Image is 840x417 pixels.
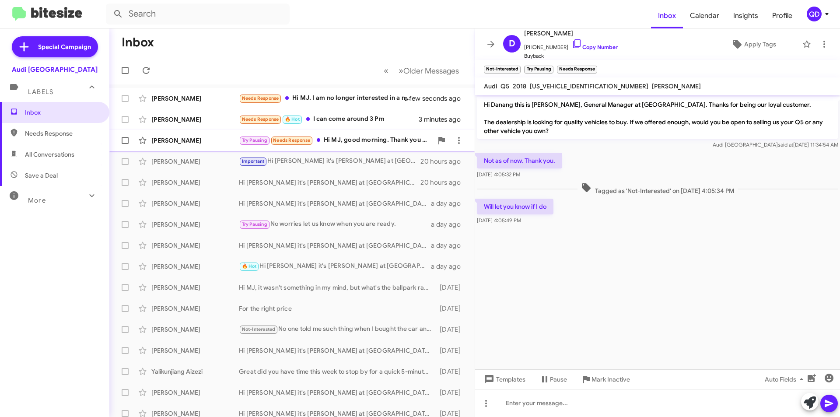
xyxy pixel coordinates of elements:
[419,115,468,124] div: 3 minutes ago
[415,94,468,103] div: a few seconds ago
[239,283,435,292] div: Hi MJ, it wasn't something in my mind, but what's the ballpark range you are thinking?
[431,220,468,229] div: a day ago
[151,346,239,355] div: [PERSON_NAME]
[726,3,765,28] a: Insights
[28,88,53,96] span: Labels
[239,324,435,334] div: No one told me such thing when I bought the car and audi care package.
[151,283,239,292] div: [PERSON_NAME]
[435,346,468,355] div: [DATE]
[713,141,838,148] span: Audi [GEOGRAPHIC_DATA] [DATE] 11:34:54 AM
[484,82,497,90] span: Audi
[550,371,567,387] span: Pause
[399,65,403,76] span: »
[477,97,838,139] p: Hi Danang this is [PERSON_NAME], General Manager at [GEOGRAPHIC_DATA]. Thanks for being our loyal...
[239,199,431,208] div: Hi [PERSON_NAME] it's [PERSON_NAME] at [GEOGRAPHIC_DATA]. 🎃 Spooky Season Sales are starting now!...
[807,7,822,21] div: QD
[765,3,799,28] a: Profile
[403,66,459,76] span: Older Messages
[524,66,553,74] small: Try Pausing
[239,114,419,124] div: I can come around 3 Pm
[524,28,618,39] span: [PERSON_NAME]
[431,199,468,208] div: a day ago
[500,82,509,90] span: Q5
[683,3,726,28] span: Calendar
[420,178,468,187] div: 20 hours ago
[25,129,99,138] span: Needs Response
[242,221,267,227] span: Try Pausing
[151,136,239,145] div: [PERSON_NAME]
[239,304,435,313] div: For the right price
[242,95,279,101] span: Needs Response
[151,304,239,313] div: [PERSON_NAME]
[524,52,618,60] span: Buyback
[758,371,814,387] button: Auto Fields
[524,39,618,52] span: [PHONE_NUMBER]
[151,94,239,103] div: [PERSON_NAME]
[651,3,683,28] a: Inbox
[239,219,431,229] div: No worries let us know when you are ready.
[482,371,525,387] span: Templates
[477,171,520,178] span: [DATE] 4:05:32 PM
[652,82,701,90] span: [PERSON_NAME]
[239,346,435,355] div: Hi [PERSON_NAME] it's [PERSON_NAME] at [GEOGRAPHIC_DATA]. 🎃 Spooky Season Sales are starting now!...
[242,158,265,164] span: Important
[239,156,420,166] div: Hi [PERSON_NAME] it's [PERSON_NAME] at [GEOGRAPHIC_DATA]. 🎃 Spooky Season Sales are starting now!...
[12,65,98,74] div: Audi [GEOGRAPHIC_DATA]
[151,262,239,271] div: [PERSON_NAME]
[477,199,553,214] p: Will let you know if I do
[38,42,91,51] span: Special Campaign
[151,199,239,208] div: [PERSON_NAME]
[431,241,468,250] div: a day ago
[239,388,435,397] div: Hi [PERSON_NAME] it's [PERSON_NAME] at [GEOGRAPHIC_DATA]. 🎃 Spooky Season Sales are starting now!...
[151,325,239,334] div: [PERSON_NAME]
[239,178,420,187] div: Hi [PERSON_NAME] it's [PERSON_NAME] at [GEOGRAPHIC_DATA]. 🎃 Spooky Season Sales are starting now!...
[285,116,300,122] span: 🔥 Hot
[477,153,562,168] p: Not as of now. Thank you.
[778,141,793,148] span: said at
[239,135,433,145] div: Hi MJ, good morning. Thank you so much for keeping us in mind. Actually we were helping our frien...
[239,93,415,103] div: Hi MJ. I am no longer interested in a new lease. Thank you for your time
[239,241,431,250] div: Hi [PERSON_NAME] it's [PERSON_NAME] at [GEOGRAPHIC_DATA]. 🎃 Spooky Season Sales are starting now!...
[509,37,515,51] span: D
[435,388,468,397] div: [DATE]
[574,371,637,387] button: Mark Inactive
[420,157,468,166] div: 20 hours ago
[242,326,276,332] span: Not-Interested
[151,178,239,187] div: [PERSON_NAME]
[435,304,468,313] div: [DATE]
[799,7,830,21] button: QD
[513,82,526,90] span: 2018
[25,171,58,180] span: Save a Deal
[765,371,807,387] span: Auto Fields
[106,4,290,25] input: Search
[239,367,435,376] div: Great did you have time this week to stop by for a quick 5-minute appraisal?
[530,82,648,90] span: [US_VEHICLE_IDENTIFICATION_NUMBER]
[708,36,798,52] button: Apply Tags
[273,137,310,143] span: Needs Response
[151,157,239,166] div: [PERSON_NAME]
[475,371,532,387] button: Templates
[242,137,267,143] span: Try Pausing
[435,325,468,334] div: [DATE]
[378,62,394,80] button: Previous
[384,65,388,76] span: «
[242,263,257,269] span: 🔥 Hot
[242,116,279,122] span: Needs Response
[28,196,46,204] span: More
[484,66,521,74] small: Not-Interested
[12,36,98,57] a: Special Campaign
[435,367,468,376] div: [DATE]
[577,182,738,195] span: Tagged as 'Not-Interested' on [DATE] 4:05:34 PM
[532,371,574,387] button: Pause
[25,150,74,159] span: All Conversations
[572,44,618,50] a: Copy Number
[393,62,464,80] button: Next
[151,115,239,124] div: [PERSON_NAME]
[431,262,468,271] div: a day ago
[151,388,239,397] div: [PERSON_NAME]
[151,220,239,229] div: [PERSON_NAME]
[151,367,239,376] div: Yalikunjiang Aizezi
[477,217,521,224] span: [DATE] 4:05:49 PM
